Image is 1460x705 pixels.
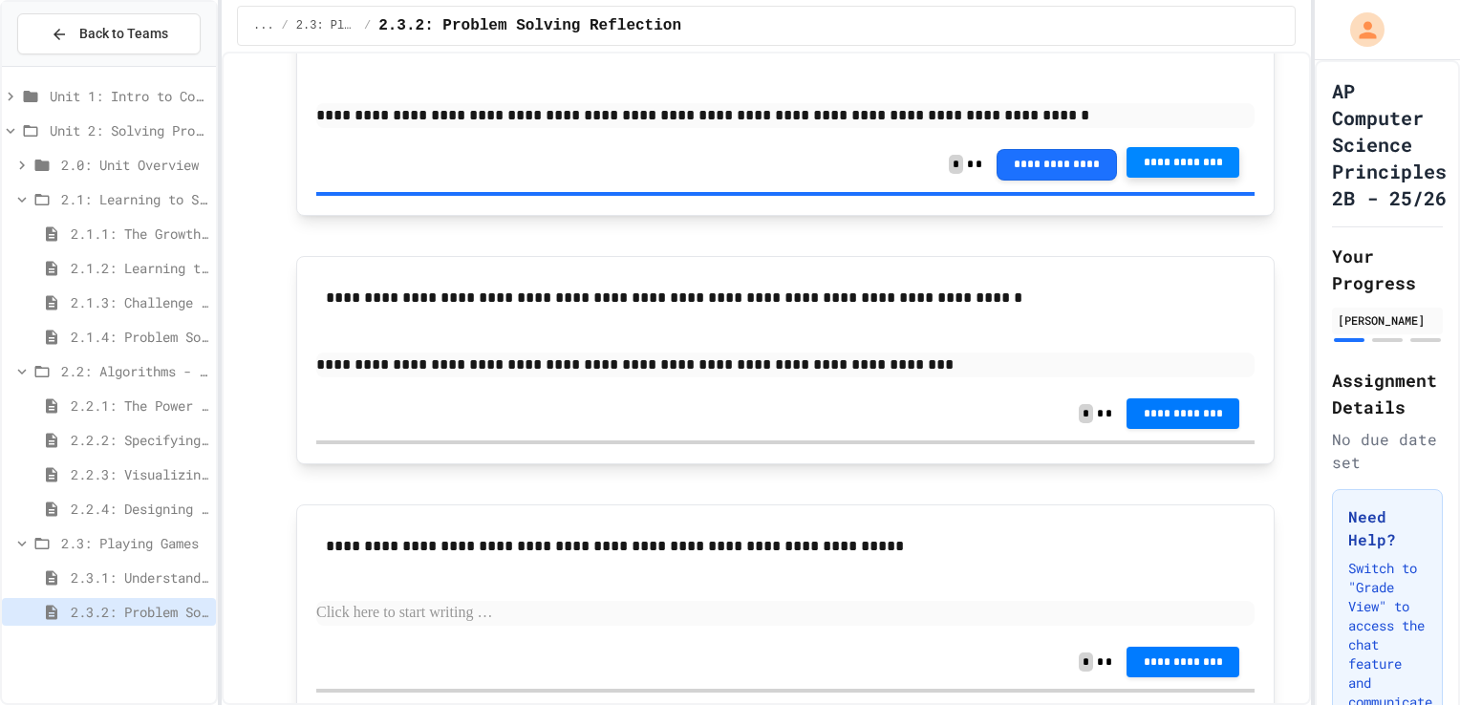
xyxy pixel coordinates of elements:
[71,327,208,347] span: 2.1.4: Problem Solving Practice
[378,14,681,37] span: 2.3.2: Problem Solving Reflection
[282,18,289,33] span: /
[61,155,208,175] span: 2.0: Unit Overview
[253,18,274,33] span: ...
[71,430,208,450] span: 2.2.2: Specifying Ideas with Pseudocode
[71,567,208,587] span: 2.3.1: Understanding Games with Flowcharts
[71,292,208,312] span: 2.1.3: Challenge Problem - The Bridge
[71,464,208,484] span: 2.2.3: Visualizing Logic with Flowcharts
[79,24,168,44] span: Back to Teams
[71,224,208,244] span: 2.1.1: The Growth Mindset
[1332,367,1443,420] h2: Assignment Details
[1330,8,1389,52] div: My Account
[71,602,208,622] span: 2.3.2: Problem Solving Reflection
[61,361,208,381] span: 2.2: Algorithms - from Pseudocode to Flowcharts
[296,18,356,33] span: 2.3: Playing Games
[61,189,208,209] span: 2.1: Learning to Solve Hard Problems
[50,120,208,140] span: Unit 2: Solving Problems in Computer Science
[61,533,208,553] span: 2.3: Playing Games
[71,499,208,519] span: 2.2.4: Designing Flowcharts
[1332,428,1443,474] div: No due date set
[50,86,208,106] span: Unit 1: Intro to Computer Science
[71,395,208,416] span: 2.2.1: The Power of Algorithms
[1332,243,1443,296] h2: Your Progress
[364,18,371,33] span: /
[17,13,201,54] button: Back to Teams
[1348,505,1427,551] h3: Need Help?
[1338,311,1437,329] div: [PERSON_NAME]
[71,258,208,278] span: 2.1.2: Learning to Solve Hard Problems
[1332,77,1447,211] h1: AP Computer Science Principles 2B - 25/26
